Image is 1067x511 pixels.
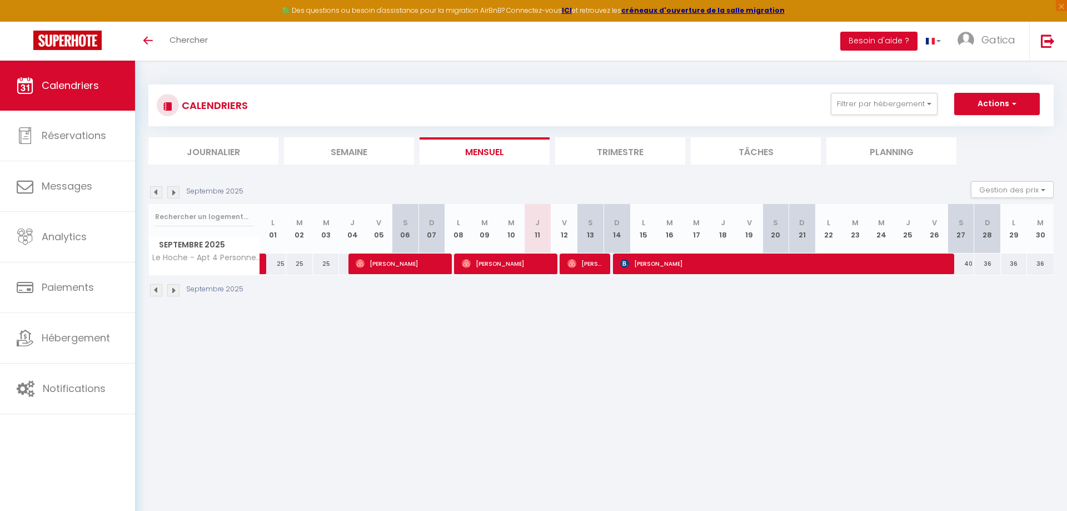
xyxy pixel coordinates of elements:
li: Semaine [284,137,414,165]
div: 25 [286,254,313,274]
span: Réservations [42,128,106,142]
div: 25 [260,254,287,274]
span: Gatica [981,33,1015,47]
th: 20 [762,204,789,254]
th: 15 [630,204,657,254]
abbr: J [906,217,910,228]
img: logout [1041,34,1055,48]
abbr: L [457,217,460,228]
th: 06 [392,204,419,254]
span: [PERSON_NAME] [620,253,949,274]
abbr: D [799,217,805,228]
th: 16 [657,204,684,254]
th: 02 [286,204,313,254]
span: Notifications [43,381,106,395]
span: Analytics [42,230,87,244]
th: 04 [339,204,366,254]
abbr: V [747,217,752,228]
p: Septembre 2025 [186,186,243,197]
span: Chercher [169,34,208,46]
th: 13 [577,204,604,254]
th: 07 [418,204,445,254]
th: 23 [842,204,869,254]
button: Gestion des prix [971,181,1054,198]
abbr: M [323,217,330,228]
div: 36 [1001,254,1028,274]
th: 12 [551,204,577,254]
abbr: J [535,217,540,228]
th: 21 [789,204,816,254]
img: ... [958,32,974,48]
th: 08 [445,204,472,254]
abbr: D [429,217,435,228]
abbr: M [508,217,515,228]
abbr: M [666,217,673,228]
div: 36 [1027,254,1054,274]
a: Chercher [161,22,216,61]
div: 36 [974,254,1001,274]
th: 18 [710,204,736,254]
li: Journalier [148,137,278,165]
h3: CALENDRIERS [179,93,248,118]
abbr: L [827,217,830,228]
th: 19 [736,204,762,254]
th: 09 [471,204,498,254]
abbr: V [562,217,567,228]
th: 28 [974,204,1001,254]
button: Besoin d'aide ? [840,32,918,51]
button: Filtrer par hébergement [831,93,938,115]
abbr: V [932,217,937,228]
a: ICI [562,6,572,15]
th: 14 [604,204,630,254]
li: Tâches [691,137,821,165]
abbr: M [1037,217,1044,228]
th: 03 [313,204,340,254]
abbr: L [642,217,645,228]
th: 25 [895,204,921,254]
abbr: L [1012,217,1015,228]
span: [PERSON_NAME] [567,253,603,274]
span: Calendriers [42,78,99,92]
abbr: S [403,217,408,228]
abbr: D [614,217,620,228]
th: 24 [869,204,895,254]
button: Actions [954,93,1040,115]
th: 05 [366,204,392,254]
abbr: S [773,217,778,228]
abbr: M [693,217,700,228]
span: Septembre 2025 [149,237,260,253]
span: Paiements [42,280,94,294]
li: Mensuel [420,137,550,165]
th: 27 [948,204,974,254]
abbr: L [271,217,275,228]
th: 26 [921,204,948,254]
span: Le Hoche - Apt 4 Personnes, 1 ch, Proche Gare [151,254,262,262]
a: ... Gatica [949,22,1029,61]
li: Planning [826,137,956,165]
abbr: J [721,217,725,228]
p: Septembre 2025 [186,284,243,295]
span: [PERSON_NAME] [356,253,445,274]
span: Messages [42,179,92,193]
abbr: J [350,217,355,228]
abbr: M [878,217,885,228]
abbr: D [985,217,990,228]
div: 25 [313,254,340,274]
abbr: M [481,217,488,228]
li: Trimestre [555,137,685,165]
input: Rechercher un logement... [155,207,253,227]
th: 11 [525,204,551,254]
abbr: M [852,217,859,228]
th: 10 [498,204,525,254]
a: créneaux d'ouverture de la salle migration [621,6,785,15]
span: [PERSON_NAME] [462,253,551,274]
th: 29 [1001,204,1028,254]
abbr: V [376,217,381,228]
span: Hébergement [42,331,110,345]
div: 40 [948,254,974,274]
abbr: S [588,217,593,228]
abbr: S [959,217,964,228]
img: Super Booking [33,31,102,50]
